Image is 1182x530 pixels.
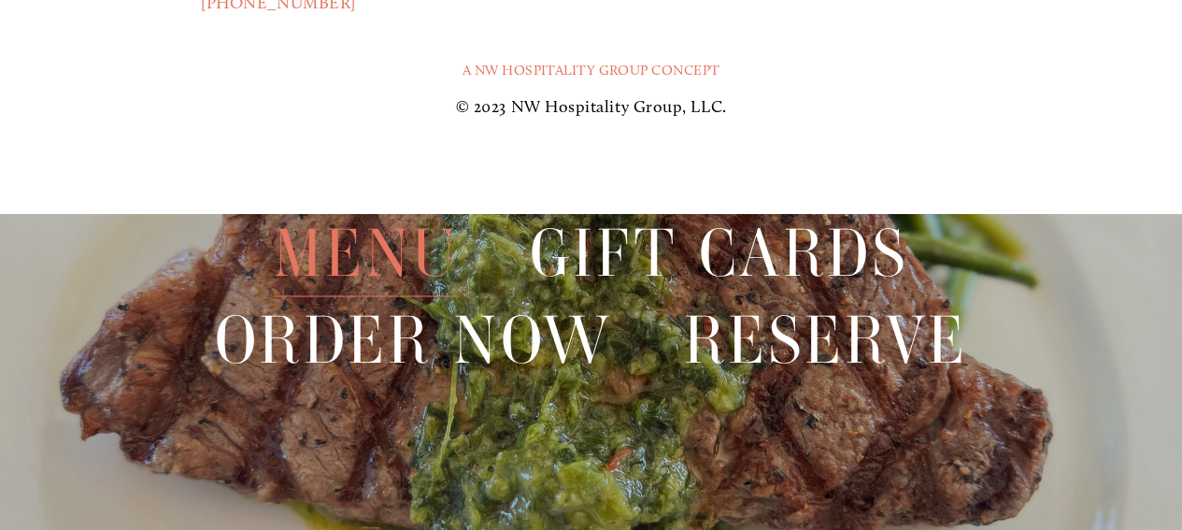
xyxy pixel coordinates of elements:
a: Reserve [684,297,968,382]
span: Order Now [215,297,613,383]
a: Order Now [215,297,613,382]
span: Menu [274,210,459,296]
span: Gift Cards [530,210,909,296]
a: Gift Cards [530,210,909,295]
a: Menu [274,210,459,295]
span: Reserve [684,297,968,383]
